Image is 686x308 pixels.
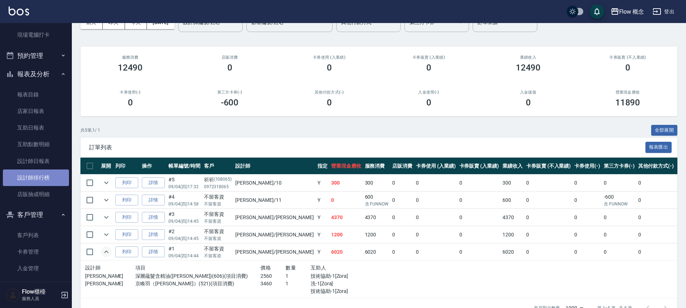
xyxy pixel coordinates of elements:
p: [PERSON_NAME] [85,280,135,287]
td: 0 [458,175,501,191]
h2: 營業現金應收 [587,90,669,95]
h5: Flow櫃檯 [22,288,59,295]
div: Flow 概念 [619,7,644,16]
td: #4 [167,192,202,209]
h2: 入金使用(-) [388,90,470,95]
td: 0 [458,244,501,261]
div: 不留客資 [204,193,232,201]
td: 0 [636,244,676,261]
td: 0 [414,175,458,191]
p: [PERSON_NAME] [85,272,135,280]
div: 祈祈 [204,176,232,184]
h3: 0 [426,98,431,108]
div: 不留客資 [204,245,232,253]
td: 0 [602,175,636,191]
td: [PERSON_NAME] /[PERSON_NAME] [233,244,316,261]
h3: 12490 [516,63,541,73]
button: expand row [101,195,112,205]
td: 0 [524,209,573,226]
td: [PERSON_NAME] /[PERSON_NAME] [233,226,316,243]
td: 600 [501,192,524,209]
h3: -600 [221,98,239,108]
a: 報表目錄 [3,86,69,103]
a: 店家日報表 [3,103,69,119]
button: 全部展開 [651,125,678,136]
th: 設計師 [233,158,316,175]
a: 詳情 [142,195,165,206]
td: 0 [329,192,363,209]
td: 0 [458,226,501,243]
td: [PERSON_NAME] /[PERSON_NAME] [233,209,316,226]
td: 0 [390,209,414,226]
p: 3460 [260,280,286,287]
th: 列印 [113,158,140,175]
td: 6020 [329,244,363,261]
th: 營業現金應收 [329,158,363,175]
button: 列印 [115,212,138,223]
td: 0 [636,209,676,226]
button: 登出 [650,5,677,18]
th: 展開 [99,158,113,175]
p: 09/04 (四) 14:58 [168,201,200,207]
a: 店販抽成明細 [3,186,69,203]
th: 其他付款方式(-) [636,158,676,175]
th: 卡券使用 (入業績) [414,158,458,175]
h3: 0 [426,63,431,73]
th: 服務消費 [363,158,391,175]
div: 不留客資 [204,228,232,235]
a: 報表匯出 [645,144,672,150]
td: 0 [524,226,573,243]
img: Logo [9,6,29,15]
td: 4370 [363,209,391,226]
td: Y [316,209,329,226]
span: 數量 [286,265,296,271]
h3: 服務消費 [89,55,171,60]
th: 業績收入 [501,158,524,175]
p: 不留客資 [204,201,232,207]
a: 入金管理 [3,260,69,277]
button: 客戶管理 [3,205,69,224]
button: 列印 [115,177,138,189]
th: 卡券販賣 (不入業績) [524,158,573,175]
th: 帳單編號/時間 [167,158,202,175]
button: 報表及分析 [3,65,69,83]
td: 1200 [363,226,391,243]
th: 客戶 [202,158,234,175]
td: 0 [390,226,414,243]
h2: 卡券販賣 (不入業績) [587,55,669,60]
td: 0 [573,175,602,191]
h2: 第三方卡券(-) [189,90,271,95]
td: #3 [167,209,202,226]
p: 不留客資 [204,253,232,259]
td: 0 [636,226,676,243]
td: 300 [363,175,391,191]
p: 0972318065 [204,184,232,190]
button: 商品管理 [3,280,69,299]
td: Y [316,244,329,261]
td: 300 [329,175,363,191]
td: [PERSON_NAME] /11 [233,192,316,209]
a: 設計師排行榜 [3,169,69,186]
a: 現場電腦打卡 [3,27,69,43]
td: 0 [573,192,602,209]
a: 詳情 [142,246,165,258]
p: 技術協助-1[Zora] [311,287,386,295]
td: 0 [636,175,676,191]
p: 2560 [260,272,286,280]
td: 0 [524,175,573,191]
td: 0 [390,192,414,209]
h2: 卡券使用 (入業績) [288,55,370,60]
p: 深層蘊髮含精油([PERSON_NAME])(606)(項目消費) [135,272,261,280]
p: 洗-1[Zora] [311,280,386,287]
td: 0 [573,209,602,226]
button: expand row [101,229,112,240]
a: 互助點數明細 [3,136,69,153]
td: [PERSON_NAME] /10 [233,175,316,191]
th: 卡券販賣 (入業績) [458,158,501,175]
a: 詳情 [142,212,165,223]
td: 0 [602,244,636,261]
td: 0 [414,192,458,209]
th: 卡券使用(-) [573,158,602,175]
button: 報表匯出 [645,142,672,153]
span: 價格 [260,265,271,271]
